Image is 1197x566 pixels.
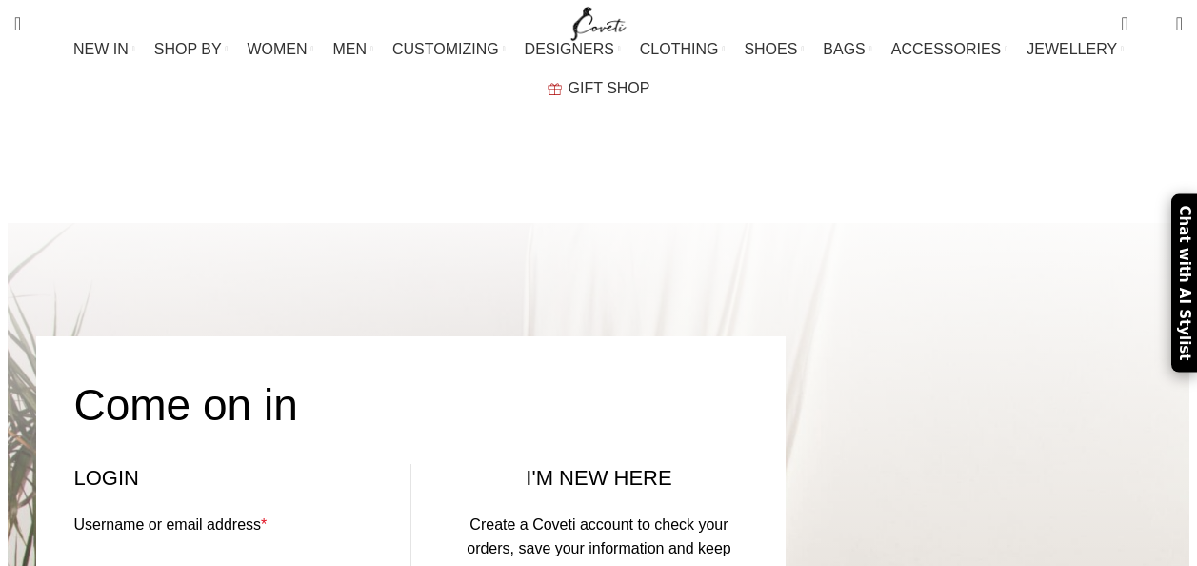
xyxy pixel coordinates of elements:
[744,30,804,69] a: SHOES
[1123,10,1137,24] span: 0
[525,40,614,58] span: DESIGNERS
[5,30,1192,108] div: Main navigation
[640,30,726,69] a: CLOTHING
[74,464,373,494] h2: Login
[586,173,671,190] span: My Account
[154,30,229,69] a: SHOP BY
[333,40,368,58] span: MEN
[891,30,1008,69] a: ACCESSORIES
[333,30,373,69] a: MEN
[73,40,129,58] span: NEW IN
[640,40,719,58] span: CLOTHING
[449,464,748,494] h2: I'M NEW HERE
[74,374,298,435] h4: Come on in
[823,30,871,69] a: BAGS
[823,40,865,58] span: BAGS
[744,40,797,58] span: SHOES
[1027,30,1124,69] a: JEWELLERY
[392,30,506,69] a: CUSTOMIZING
[525,30,621,69] a: DESIGNERS
[567,14,630,30] a: Site logo
[1111,5,1137,43] a: 0
[1143,5,1162,43] div: My Wishlist
[74,513,373,537] label: Username or email address
[891,40,1002,58] span: ACCESSORIES
[548,70,650,108] a: GIFT SHOP
[569,79,650,97] span: GIFT SHOP
[1027,40,1117,58] span: JEWELLERY
[526,173,567,190] a: Home
[73,30,135,69] a: NEW IN
[154,40,222,58] span: SHOP BY
[247,30,313,69] a: WOMEN
[548,83,562,95] img: GiftBag
[490,110,707,160] h1: My Account
[392,40,499,58] span: CUSTOMIZING
[1147,19,1161,33] span: 0
[247,40,307,58] span: WOMEN
[5,5,30,43] a: Search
